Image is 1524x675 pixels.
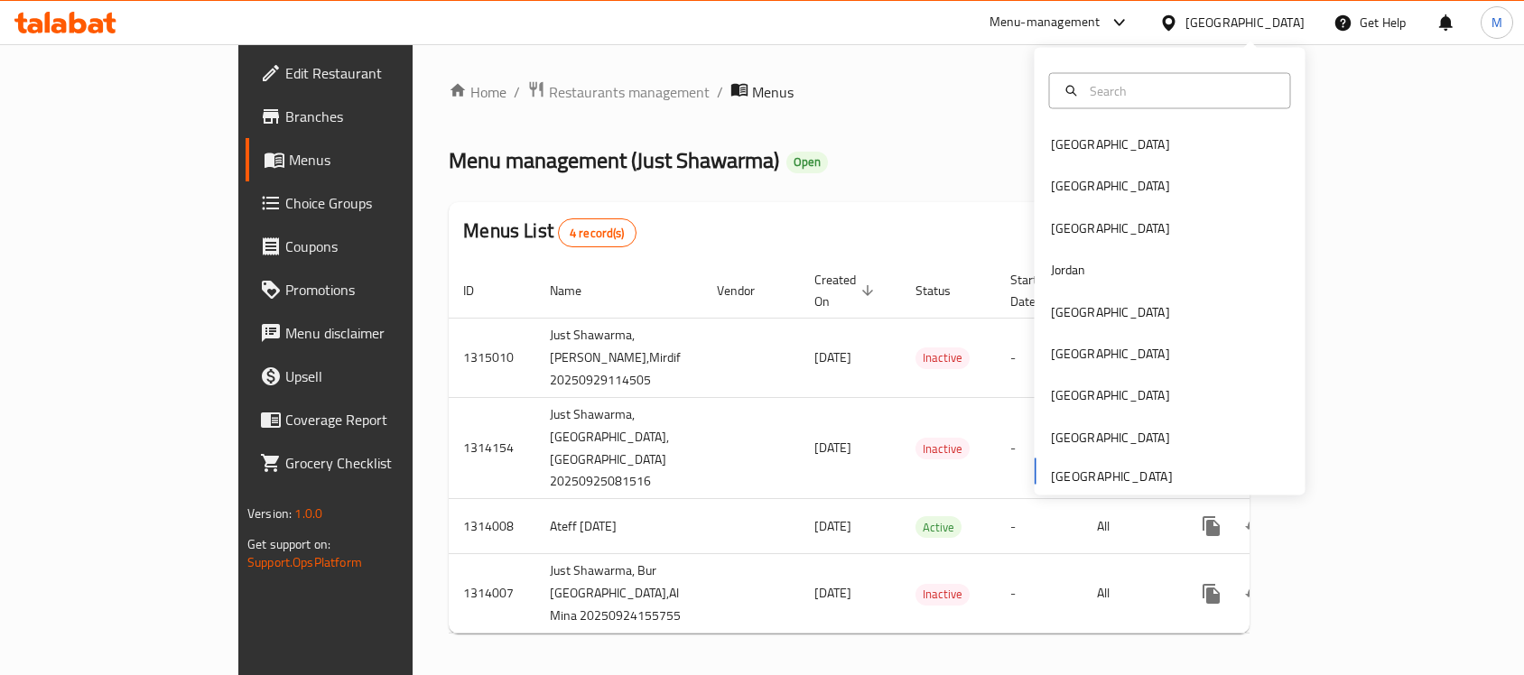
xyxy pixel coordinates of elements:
button: more [1190,572,1233,615]
span: Promotions [285,279,479,301]
a: Promotions [246,268,493,311]
a: Edit Restaurant [246,51,493,95]
div: [GEOGRAPHIC_DATA] [1051,134,1170,154]
a: Menus [246,138,493,181]
span: 1.0.0 [294,502,322,525]
span: Name [550,280,605,301]
div: Open [786,152,828,173]
span: Inactive [915,584,970,605]
a: Coupons [246,225,493,268]
div: Inactive [915,438,970,459]
span: Version: [247,502,292,525]
td: - [996,318,1083,397]
h2: Menus List [463,217,636,247]
span: Vendor [717,280,778,301]
td: Just Shawarma, [PERSON_NAME],Mirdif 20250929114505 [535,318,702,397]
a: Coverage Report [246,398,493,441]
td: All [1083,499,1176,554]
span: Grocery Checklist [285,452,479,474]
span: Coverage Report [285,409,479,430]
li: / [514,81,520,103]
div: [GEOGRAPHIC_DATA] [1051,344,1170,364]
span: Start Date [1010,269,1061,312]
div: Jordan [1051,260,1086,280]
button: Change Status [1233,572,1277,615]
span: Menus [752,81,794,103]
a: Grocery Checklist [246,441,493,485]
div: [GEOGRAPHIC_DATA] [1051,217,1170,237]
div: Total records count [558,218,637,247]
span: Edit Restaurant [285,62,479,84]
a: Branches [246,95,493,138]
td: Just Shawarma, Bur [GEOGRAPHIC_DATA],Al Mina 20250924155755 [535,554,702,633]
span: Status [915,280,974,301]
span: [DATE] [814,346,851,369]
span: [DATE] [814,436,851,459]
td: Just Shawarma, [GEOGRAPHIC_DATA],[GEOGRAPHIC_DATA] 20250925081516 [535,397,702,499]
div: Menu-management [990,12,1101,33]
span: Upsell [285,365,479,387]
button: Change Status [1233,504,1277,548]
td: - [996,499,1083,554]
span: Menus [289,149,479,171]
span: Active [915,517,962,538]
a: Menu disclaimer [246,311,493,355]
span: 4 record(s) [559,225,636,242]
a: Restaurants management [527,80,710,104]
span: Restaurants management [549,81,710,103]
td: - [996,397,1083,499]
span: Get support on: [247,532,330,556]
li: / [717,81,723,103]
span: Open [786,154,828,170]
a: Upsell [246,355,493,398]
span: ID [463,280,497,301]
span: Inactive [915,347,970,368]
div: Active [915,516,962,538]
input: Search [1083,80,1279,100]
span: Created On [814,269,879,312]
div: Inactive [915,347,970,369]
div: [GEOGRAPHIC_DATA] [1051,385,1170,405]
div: [GEOGRAPHIC_DATA] [1051,427,1170,447]
td: - [996,554,1083,633]
span: Menu management ( Just Shawarma ) [449,140,779,180]
a: Support.OpsPlatform [247,550,362,574]
span: Menu disclaimer [285,322,479,344]
td: All [1083,554,1176,633]
div: [GEOGRAPHIC_DATA] [1185,13,1305,32]
table: enhanced table [449,264,1378,634]
span: [DATE] [814,581,851,605]
span: Choice Groups [285,192,479,214]
span: Branches [285,106,479,127]
button: more [1190,504,1233,548]
span: [DATE] [814,514,851,538]
nav: breadcrumb [449,80,1250,104]
div: [GEOGRAPHIC_DATA] [1051,176,1170,196]
span: M [1491,13,1502,32]
span: Coupons [285,236,479,257]
span: Inactive [915,439,970,459]
td: Ateff [DATE] [535,499,702,554]
div: Inactive [915,584,970,606]
a: Choice Groups [246,181,493,225]
div: [GEOGRAPHIC_DATA] [1051,301,1170,321]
